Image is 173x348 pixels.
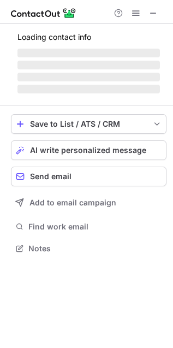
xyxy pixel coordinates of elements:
button: Send email [11,167,166,186]
p: Loading contact info [17,33,160,42]
span: Add to email campaign [29,198,116,207]
button: save-profile-one-click [11,114,166,134]
span: AI write personalized message [30,146,146,155]
span: Notes [28,244,162,253]
span: ‌ [17,61,160,69]
span: Find work email [28,222,162,232]
div: Save to List / ATS / CRM [30,120,147,128]
span: ‌ [17,85,160,93]
button: AI write personalized message [11,140,166,160]
button: Notes [11,241,166,256]
span: ‌ [17,49,160,57]
img: ContactOut v5.3.10 [11,7,76,20]
span: Send email [30,172,71,181]
span: ‌ [17,73,160,81]
button: Add to email campaign [11,193,166,213]
button: Find work email [11,219,166,234]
